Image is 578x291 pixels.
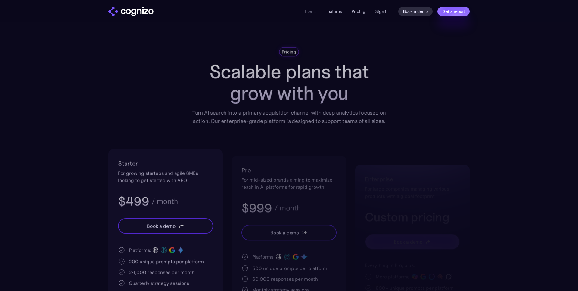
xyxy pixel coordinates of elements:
div: 500 unique prompts per platform [252,265,327,272]
div: Book a demo [147,222,176,230]
img: star [302,231,303,231]
img: cognizo logo [108,7,154,16]
a: Sign in [375,8,389,15]
div: 60,000 responses per month [252,275,318,283]
h3: $499 [118,194,149,209]
div: Book a demo [394,238,423,245]
h3: Custom pricing [365,209,460,225]
a: Home [305,9,316,14]
a: home [108,7,154,16]
div: Platforms: [252,253,275,260]
h2: Enterprise [365,174,460,184]
div: Book a demo [270,229,299,236]
div: Platforms: [129,247,151,254]
h1: Scalable plans that grow with you [188,61,390,104]
div: For mid-sized brands aiming to maximize reach in AI platforms for rapid growth [241,176,337,191]
img: star [427,239,431,243]
div: 200 unique prompts per platform [129,258,204,265]
div: / month [151,198,178,205]
div: / month [274,204,301,212]
a: Book a demo [398,7,433,16]
a: Book a demostarstarstar [118,218,213,234]
div: 24,000 responses per month [129,269,194,276]
img: star [425,242,427,244]
a: Get a report [437,7,470,16]
img: star [303,230,307,234]
div: Pricing [282,49,296,55]
div: Turn AI search into a primary acquisition channel with deep analytics focused on action. Our ente... [188,109,390,125]
img: star [425,240,426,241]
div: For growing startups and agile SMEs looking to get started with AEO [118,170,213,184]
a: Book a demostarstarstar [365,234,460,250]
a: Pricing [352,9,365,14]
div: For large companies managing various products with a global footprint [365,185,460,200]
img: star [180,223,184,227]
div: Everything in Pro, plus: [365,262,460,269]
div: More platforms: [376,273,411,280]
h2: Starter [118,159,213,168]
h3: $999 [241,200,272,216]
img: star [302,233,304,235]
div: Quarterly strategy sessions [129,280,189,287]
a: Book a demostarstarstar [241,225,337,240]
a: Features [325,9,342,14]
h2: Pro [241,165,337,175]
img: star [179,226,181,228]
